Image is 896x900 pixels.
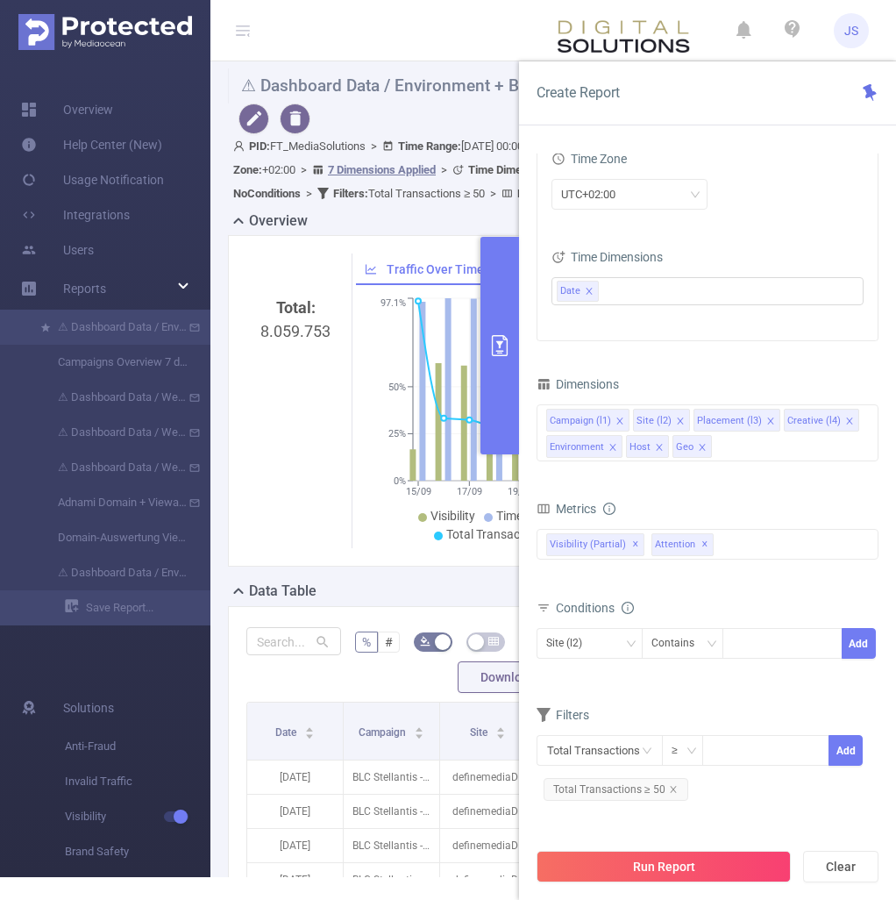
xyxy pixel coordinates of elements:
[65,729,210,764] span: Anti-Fraud
[398,139,461,153] b: Time Range:
[655,443,664,454] i: icon: close
[406,486,431,497] tspan: 15/09
[537,502,596,516] span: Metrics
[21,162,164,197] a: Usage Notification
[707,639,717,651] i: icon: down
[672,736,690,765] div: ≥
[249,139,270,153] b: PID:
[440,829,536,862] p: definemediaDE
[249,581,316,602] h2: Data Table
[557,281,599,302] li: Date
[253,296,338,590] div: 8.059.753
[415,732,424,737] i: icon: caret-down
[249,211,308,232] h2: Overview
[65,834,210,869] span: Brand Safety
[35,485,189,520] a: Adnami Domain + Viewability Report
[517,187,578,200] b: No Solutions
[537,851,791,882] button: Run Report
[35,345,189,380] a: Campaigns Overview 7 days
[698,443,707,454] i: icon: close
[632,534,639,555] span: ✕
[626,639,636,651] i: icon: down
[766,417,775,427] i: icon: close
[18,14,192,50] img: Protected Media
[21,197,130,232] a: Integrations
[676,436,693,459] div: Geo
[636,410,672,432] div: Site (l2)
[787,410,841,432] div: Creative (l4)
[414,725,424,735] div: Sort
[440,795,536,828] p: definemediaDE
[697,410,762,432] div: Placement (l3)
[275,726,299,739] span: Date
[669,785,678,794] i: icon: close
[362,635,371,649] span: %
[295,163,312,176] span: >
[301,187,317,200] span: >
[551,152,627,166] span: Time Zone
[457,486,482,497] tspan: 17/09
[468,163,582,176] span: Date
[380,298,406,310] tspan: 97.1%
[365,263,377,275] i: icon: line-chart
[233,139,652,200] span: FT_MediaSolutions [DATE] 00:00 - [DATE] 23:59 +02:00
[560,282,580,301] span: Date
[63,690,114,725] span: Solutions
[537,708,589,722] span: Filters
[470,726,490,739] span: Site
[537,84,620,101] span: Create Report
[394,475,406,487] tspan: 0%
[690,189,700,202] i: icon: down
[420,636,430,646] i: icon: bg-colors
[35,520,189,555] a: Domain-Auswertung Viewability
[344,829,439,862] p: BLC Stellantis - DS No8 - Q3 2025 [288288]
[496,725,506,730] i: icon: caret-up
[546,409,629,432] li: Campaign (l1)
[35,415,189,450] a: ⚠ Dashboard Data / Weekly catch-up - [DATE]
[65,590,210,625] a: Save Report...
[844,13,858,48] span: JS
[602,281,605,302] input: filter select
[603,503,615,515] i: icon: info-circle
[701,534,708,555] span: ✕
[233,140,249,152] i: icon: user
[686,746,697,758] i: icon: down
[458,661,584,693] button: Download PDF
[415,725,424,730] i: icon: caret-up
[440,761,536,794] p: definemediaDE
[328,163,436,176] u: 7 Dimensions Applied
[276,298,316,317] b: Total:
[608,443,617,454] i: icon: close
[228,68,658,104] h1: ⚠ Dashboard Data / Environment + Browser Report
[344,795,439,828] p: BLC Stellantis - DS No8 - Q3 2025 [288288]
[651,533,714,556] span: Attention
[21,92,113,127] a: Overview
[651,629,707,658] div: Contains
[561,180,628,209] div: UTC+02:00
[388,382,406,393] tspan: 50%
[387,262,484,276] span: Traffic Over Time
[63,271,106,306] a: Reports
[65,799,210,834] span: Visibility
[385,635,393,649] span: #
[784,409,859,432] li: Creative (l4)
[35,310,189,345] a: ⚠ Dashboard Data / Environment + Browser Report
[35,380,189,415] a: ⚠ Dashboard Data / Weekly catch-up - [DATE]
[488,636,499,646] i: icon: table
[537,377,619,391] span: Dimensions
[468,163,558,176] b: Time Dimensions :
[35,555,189,590] a: ⚠ Dashboard Data / Environment + Browser Report 2.0
[629,436,651,459] div: Host
[246,627,341,655] input: Search...
[496,509,562,523] span: Time on Site
[842,628,876,659] button: Add
[446,527,547,541] span: Total Transactions
[233,187,301,200] b: No Conditions
[366,139,382,153] span: >
[344,863,439,896] p: BLC Stellantis - DS No8 - Q3 2025 [288288]
[550,436,604,459] div: Environment
[247,761,343,794] p: [DATE]
[550,410,611,432] div: Campaign (l1)
[546,435,622,458] li: Environment
[333,187,485,200] span: Total Transactions ≥ 50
